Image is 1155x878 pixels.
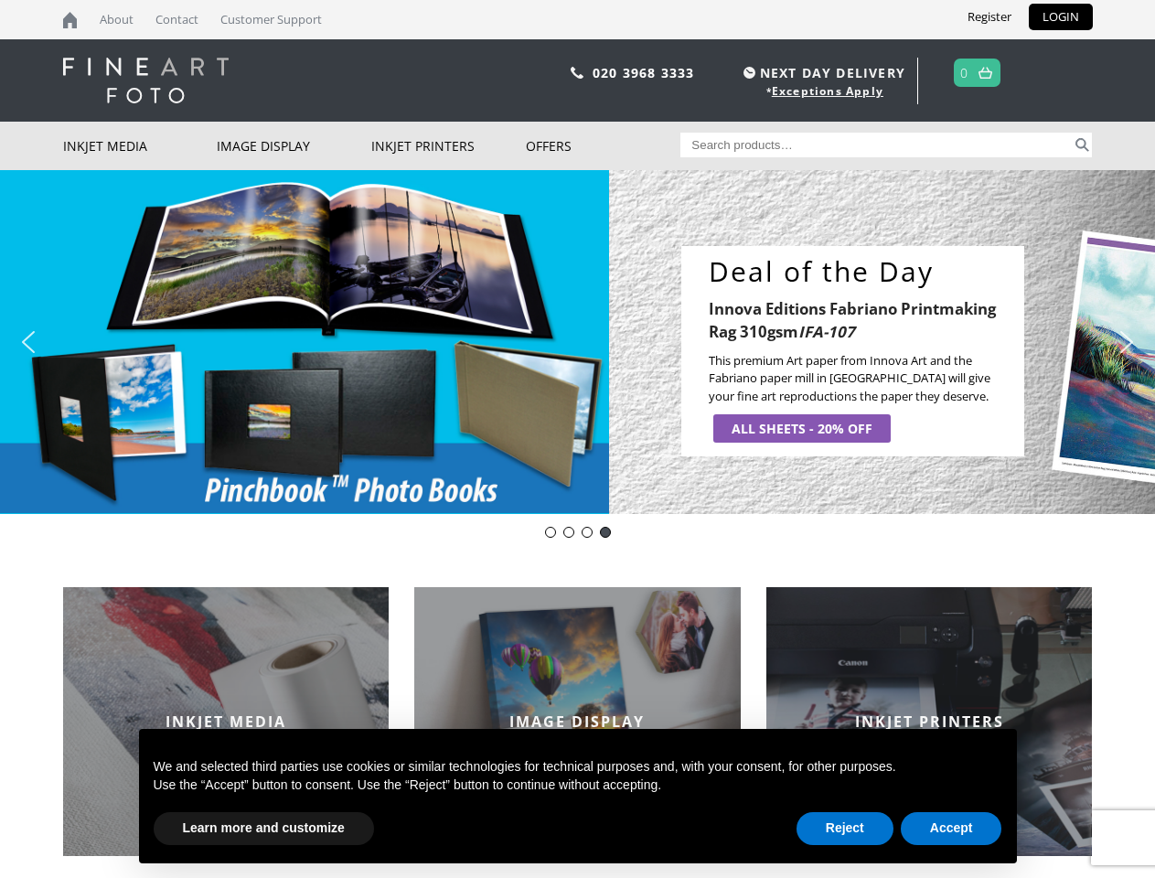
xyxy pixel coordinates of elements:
div: Choose slide to display. [541,523,615,541]
p: This premium Art paper from Innova Art and the Fabriano paper mill in [GEOGRAPHIC_DATA] will give... [709,352,1011,406]
p: We and selected third parties use cookies or similar technologies for technical purposes and, wit... [154,758,1002,776]
b: Innova Editions Fabriano Printmaking Rag 310gsm [709,298,996,342]
button: Accept [901,812,1002,845]
div: Notice [124,714,1032,878]
div: Innova Editions IFA11 [563,527,574,538]
div: Deal of the Day- Innova Editions IFA107 [545,527,556,538]
a: 020 3968 3333 [593,64,695,81]
a: Register [954,4,1025,30]
i: IFA-107 [798,321,855,342]
a: Image Display [217,122,371,170]
img: time.svg [743,67,755,79]
img: phone.svg [571,67,583,79]
div: ALL SHEETS - 20% OFF [732,419,872,438]
button: Reject [797,812,893,845]
a: Inkjet Media [63,122,218,170]
button: Search [1072,133,1093,157]
span: NEXT DAY DELIVERY [739,62,905,83]
h2: INKJET PRINTERS [766,712,1093,732]
div: pinch book [600,527,611,538]
button: Learn more and customize [154,812,374,845]
a: Inkjet Printers [371,122,526,170]
img: next arrow [1112,327,1141,357]
h2: INKJET MEDIA [63,712,390,732]
a: Deal of the Day [709,255,1015,288]
img: previous arrow [14,327,43,357]
a: Offers [526,122,680,170]
img: basket.svg [979,67,992,79]
a: Exceptions Apply [772,83,883,99]
img: logo-white.svg [63,58,229,103]
div: Innova-general [582,527,593,538]
input: Search products… [680,133,1072,157]
a: LOGIN [1029,4,1093,30]
h2: IMAGE DISPLAY [414,712,741,732]
p: Use the “Accept” button to consent. Use the “Reject” button to continue without accepting. [154,776,1002,795]
a: 0 [960,59,968,86]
